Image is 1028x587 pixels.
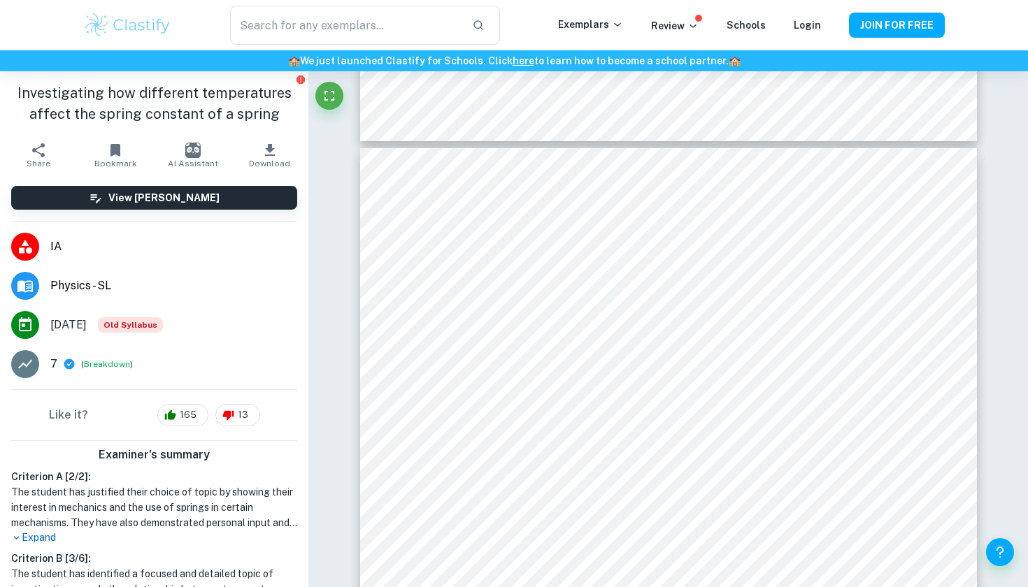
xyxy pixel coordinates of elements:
[3,53,1025,68] h6: We just launched Clastify for Schools. Click to learn how to become a school partner.
[172,408,204,422] span: 165
[50,356,57,372] p: 7
[50,277,297,294] span: Physics - SL
[849,13,945,38] button: JOIN FOR FREE
[94,159,137,168] span: Bookmark
[50,317,87,333] span: [DATE]
[6,447,303,463] h6: Examiner's summary
[230,6,461,45] input: Search for any exemplars...
[11,484,297,530] h1: The student has justified their choice of topic by showing their interest in mechanics and the us...
[727,20,766,31] a: Schools
[98,317,163,333] span: Old Syllabus
[288,55,300,66] span: 🏫
[729,55,741,66] span: 🏫
[168,159,218,168] span: AI Assistant
[84,358,130,370] button: Breakdown
[50,238,297,255] span: IA
[986,538,1014,566] button: Help and Feedback
[27,159,50,168] span: Share
[155,136,231,175] button: AI Assistant
[513,55,534,66] a: here
[249,159,290,168] span: Download
[11,530,297,545] p: Expand
[230,408,256,422] span: 13
[108,190,220,205] h6: View [PERSON_NAME]
[315,82,343,110] button: Fullscreen
[157,404,208,426] div: 165
[11,186,297,210] button: View [PERSON_NAME]
[11,469,297,484] h6: Criterion A [ 2 / 2 ]:
[231,136,308,175] button: Download
[11,82,297,124] h1: Investigating how different temperatures affect the spring constant of a spring
[794,20,821,31] a: Login
[11,551,297,566] h6: Criterion B [ 3 / 6 ]:
[215,404,260,426] div: 13
[185,143,201,158] img: AI Assistant
[81,358,133,371] span: ( )
[49,407,88,423] h6: Like it?
[98,317,163,333] div: Starting from the May 2025 session, the Physics IA requirements have changed. It's OK to refer to...
[83,11,172,39] img: Clastify logo
[77,136,154,175] button: Bookmark
[558,17,623,32] p: Exemplars
[295,74,306,85] button: Report issue
[651,18,699,34] p: Review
